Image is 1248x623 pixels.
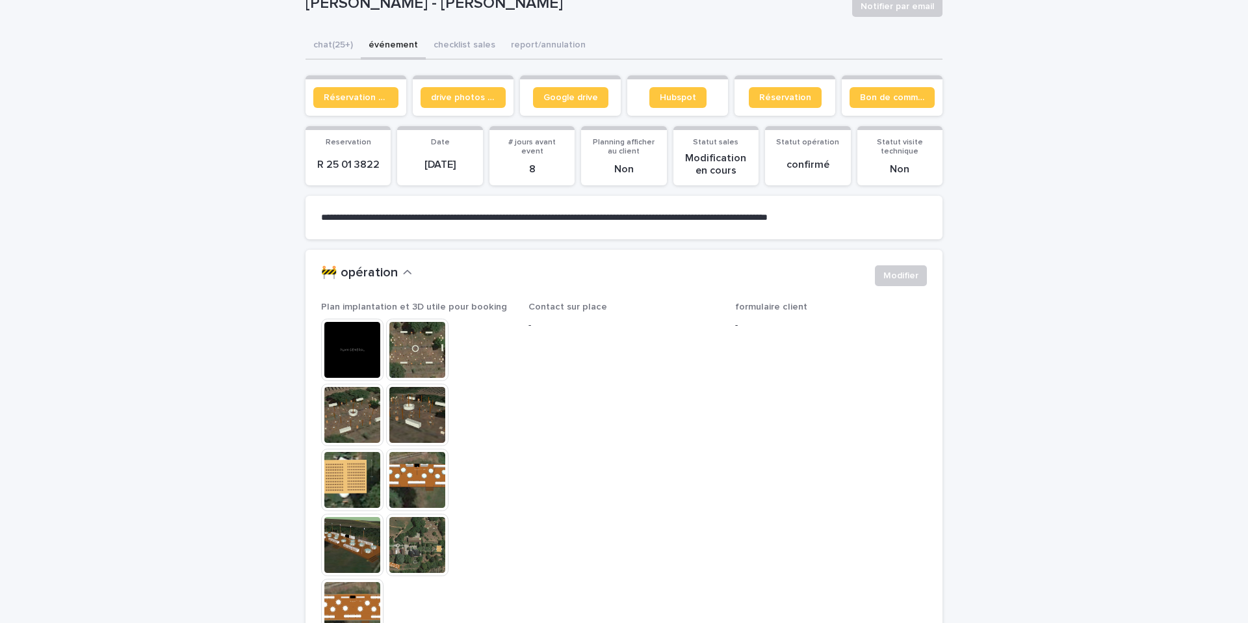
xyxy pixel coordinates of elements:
p: Non [589,163,658,176]
span: Google drive [543,93,598,102]
a: Hubspot [649,87,707,108]
p: Non [865,163,935,176]
a: Réservation [749,87,822,108]
span: Statut opération [776,139,839,146]
span: Bon de commande [860,93,924,102]
span: Contact sur place [528,302,607,311]
a: Google drive [533,87,608,108]
p: - [735,319,927,332]
button: événement [361,33,426,60]
span: Date [431,139,450,146]
p: R 25 01 3822 [313,159,383,171]
button: chat (25+) [305,33,361,60]
button: Modifier [875,265,927,286]
a: drive photos coordinateur [421,87,506,108]
span: formulaire client [735,302,807,311]
h2: 🚧 opération [321,265,398,281]
span: # jours avant event [508,139,556,155]
span: Statut visite technique [877,139,923,155]
span: Hubspot [660,93,696,102]
span: Réservation [759,93,811,102]
a: Bon de commande [850,87,935,108]
p: [DATE] [405,159,474,171]
p: 8 [497,163,567,176]
span: Planning afficher au client [593,139,655,155]
button: checklist sales [426,33,503,60]
button: report/annulation [503,33,593,60]
a: Réservation client [313,87,398,108]
p: confirmé [773,159,842,171]
span: Réservation client [324,93,388,102]
span: Modifier [883,269,918,282]
span: Reservation [326,139,371,146]
p: - [528,319,720,332]
span: drive photos coordinateur [431,93,495,102]
button: 🚧 opération [321,265,412,281]
span: Plan implantation et 3D utile pour booking [321,302,507,311]
span: Statut sales [693,139,738,146]
p: Modification en cours [681,152,751,177]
